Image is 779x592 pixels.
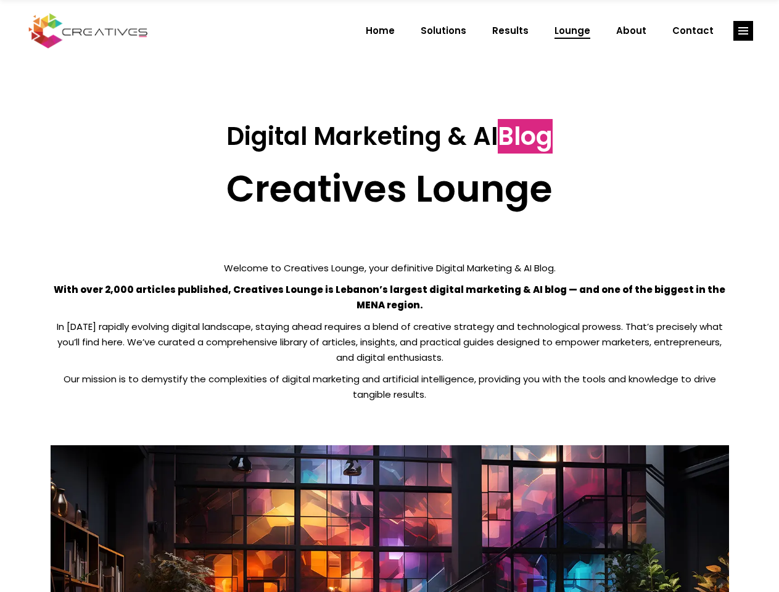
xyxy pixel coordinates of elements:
span: About [616,15,646,47]
a: About [603,15,659,47]
a: Results [479,15,542,47]
span: Solutions [421,15,466,47]
p: In [DATE] rapidly evolving digital landscape, staying ahead requires a blend of creative strategy... [51,319,729,365]
span: Lounge [554,15,590,47]
img: Creatives [26,12,150,50]
a: Solutions [408,15,479,47]
span: Home [366,15,395,47]
p: Welcome to Creatives Lounge, your definitive Digital Marketing & AI Blog. [51,260,729,276]
h3: Digital Marketing & AI [51,121,729,151]
h2: Creatives Lounge [51,166,729,211]
strong: With over 2,000 articles published, Creatives Lounge is Lebanon’s largest digital marketing & AI ... [54,283,725,311]
span: Blog [498,119,553,154]
p: Our mission is to demystify the complexities of digital marketing and artificial intelligence, pr... [51,371,729,402]
a: Contact [659,15,727,47]
a: Lounge [542,15,603,47]
a: Home [353,15,408,47]
span: Results [492,15,529,47]
a: link [733,21,753,41]
span: Contact [672,15,714,47]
